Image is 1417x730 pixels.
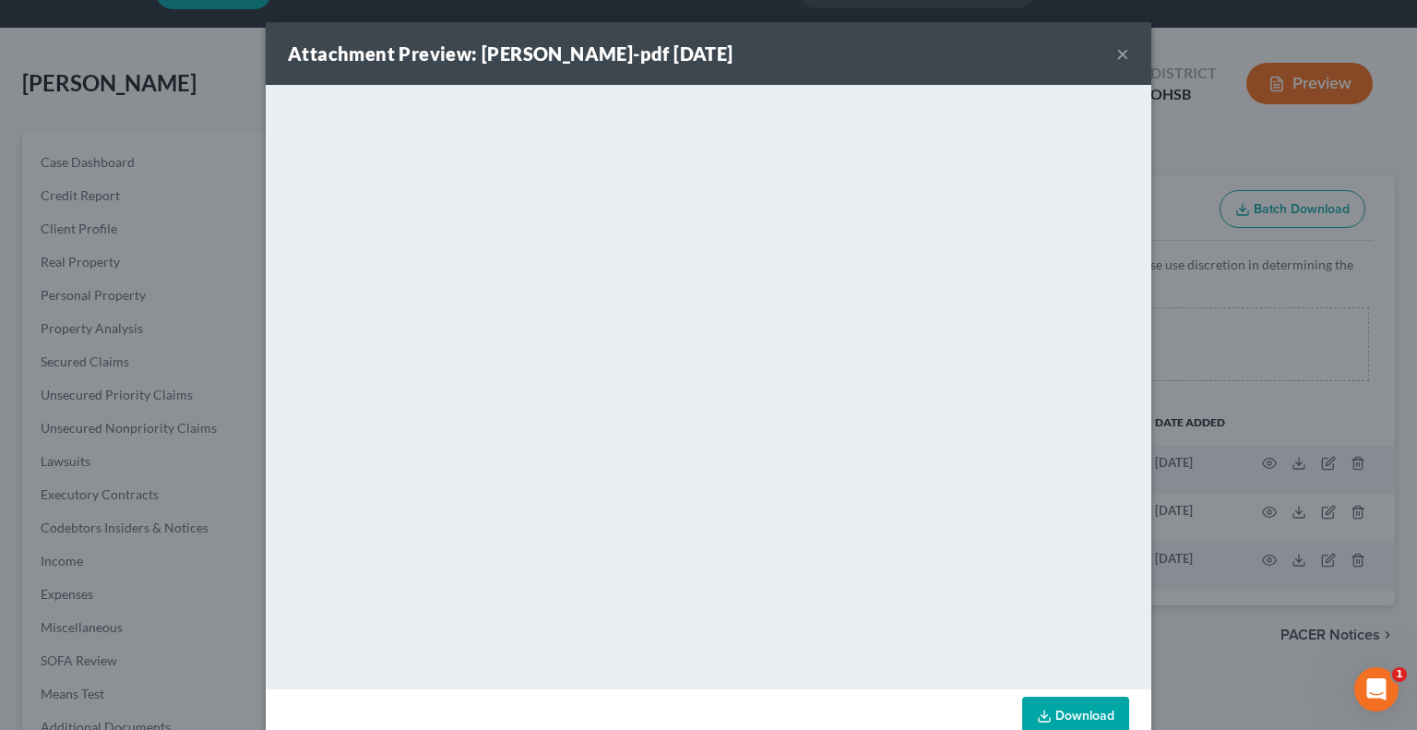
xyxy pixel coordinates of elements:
iframe: <object ng-attr-data='[URL][DOMAIN_NAME]' type='application/pdf' width='100%' height='650px'></ob... [266,85,1151,685]
button: × [1116,42,1129,65]
iframe: Intercom live chat [1354,667,1399,712]
span: 1 [1392,667,1407,682]
strong: Attachment Preview: [PERSON_NAME]-pdf [DATE] [288,42,733,65]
